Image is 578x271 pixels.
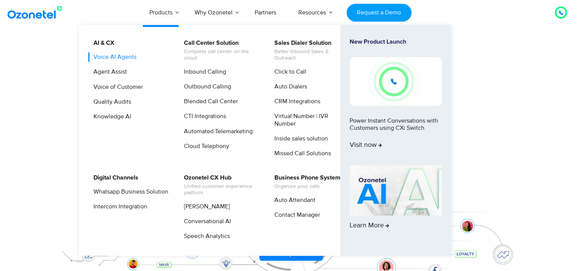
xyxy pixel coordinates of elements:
[269,82,308,91] a: Auto Dialers
[52,68,527,104] div: Customer Experiences
[350,57,442,106] img: New-Project-17.png
[89,67,128,77] a: Agent Assist
[350,141,382,150] span: Visit now
[179,38,260,63] a: Call Center SolutionComplete call center on the cloud
[269,38,350,63] a: Sales Dialer SolutionBetter Inbound Sales & Outreach
[347,4,412,22] a: Request a Demo
[89,187,169,197] a: Whatsapp Business Solution
[179,217,232,226] a: Conversational AI
[350,38,442,162] a: New Product LaunchPower Instant Conversations with Customers using CXi SwitchVisit now
[179,127,254,136] a: Automated Telemarketing
[269,67,307,77] a: Click to Call
[89,38,116,48] a: AI & CX
[269,173,342,191] a: Business Phone SystemOrganize your calls
[184,183,259,196] span: Unified customer experience platform
[89,97,132,107] a: Quality Audits
[269,134,329,143] a: Inside sales solution
[179,232,231,241] a: Speech Analytics
[274,49,349,61] span: Better Inbound Sales & Outreach
[89,52,138,62] a: Voice AI Agents
[179,112,227,121] a: CTI Integrations
[184,49,259,61] span: Complete call center on the cloud
[179,82,232,91] a: Outbound Calling
[269,149,332,158] a: Missed Call Solutions
[269,112,350,128] a: Virtual Number | IVR Number
[350,165,442,216] img: AI
[350,222,389,230] span: Learn More
[350,165,442,243] a: Learn More
[179,67,227,77] a: Inbound Calling
[52,105,527,113] div: Turn every conversation into a growth engine for your enterprise.
[269,195,317,205] a: Auto Attendant
[269,97,321,106] a: CRM Integrations
[179,202,231,211] a: [PERSON_NAME]
[179,173,260,197] a: Ozonetel CX HubUnified customer experience platform
[269,210,321,220] a: Contact Manager
[52,48,527,72] div: Orchestrate Intelligent
[274,183,340,190] span: Organize your calls
[89,202,149,211] a: Intercom Integration
[89,82,144,92] a: Voice of Customer
[89,112,132,121] a: Knowledge AI
[89,173,139,183] a: Digital Channels
[179,142,230,151] a: Cloud Telephony
[179,97,239,106] a: Blended Call Center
